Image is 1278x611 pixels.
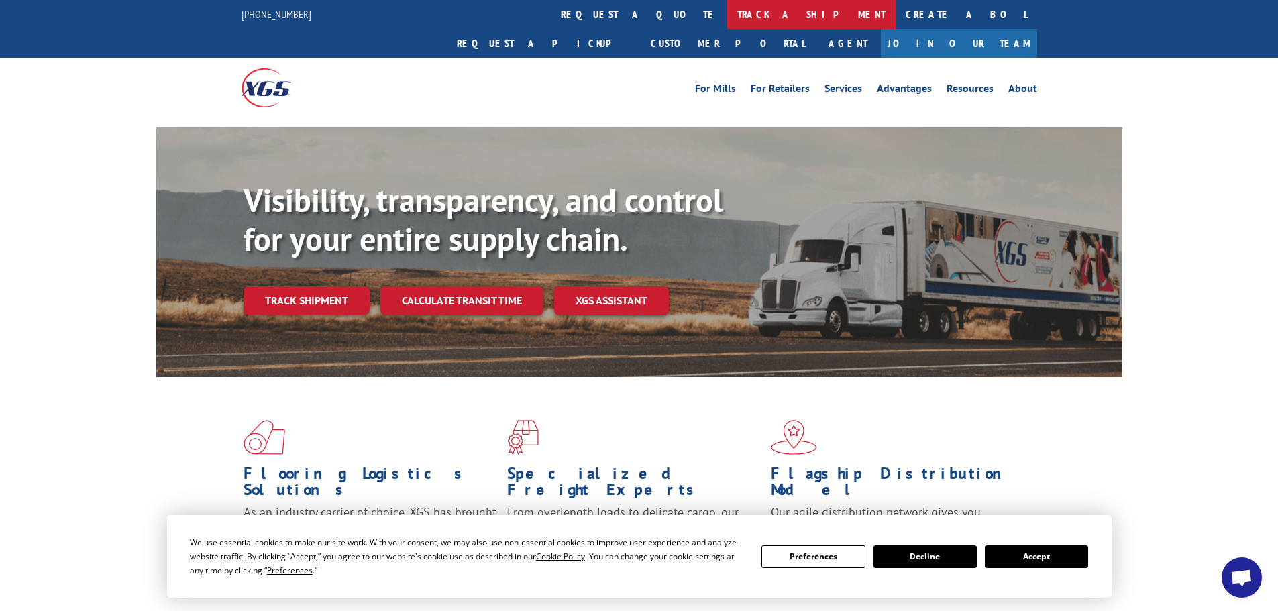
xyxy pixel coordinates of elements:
[267,565,313,576] span: Preferences
[824,83,862,98] a: Services
[947,83,994,98] a: Resources
[877,83,932,98] a: Advantages
[695,83,736,98] a: For Mills
[881,29,1037,58] a: Join Our Team
[380,286,543,315] a: Calculate transit time
[167,515,1112,598] div: Cookie Consent Prompt
[985,545,1088,568] button: Accept
[771,420,817,455] img: xgs-icon-flagship-distribution-model-red
[244,465,497,504] h1: Flooring Logistics Solutions
[641,29,815,58] a: Customer Portal
[761,545,865,568] button: Preferences
[244,179,723,260] b: Visibility, transparency, and control for your entire supply chain.
[536,551,585,562] span: Cookie Policy
[447,29,641,58] a: Request a pickup
[190,535,745,577] div: We use essential cookies to make our site work. With your consent, we may also use non-essential ...
[751,83,810,98] a: For Retailers
[244,420,285,455] img: xgs-icon-total-supply-chain-intelligence-red
[507,420,539,455] img: xgs-icon-focused-on-flooring-red
[507,504,761,564] p: From overlength loads to delicate cargo, our experienced staff knows the best way to move your fr...
[771,504,1018,536] span: Our agile distribution network gives you nationwide inventory management on demand.
[771,465,1024,504] h1: Flagship Distribution Model
[873,545,977,568] button: Decline
[244,504,496,552] span: As an industry carrier of choice, XGS has brought innovation and dedication to flooring logistics...
[554,286,669,315] a: XGS ASSISTANT
[815,29,881,58] a: Agent
[242,7,311,21] a: [PHONE_NUMBER]
[507,465,761,504] h1: Specialized Freight Experts
[1222,557,1262,598] div: Open chat
[244,286,370,315] a: Track shipment
[1008,83,1037,98] a: About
